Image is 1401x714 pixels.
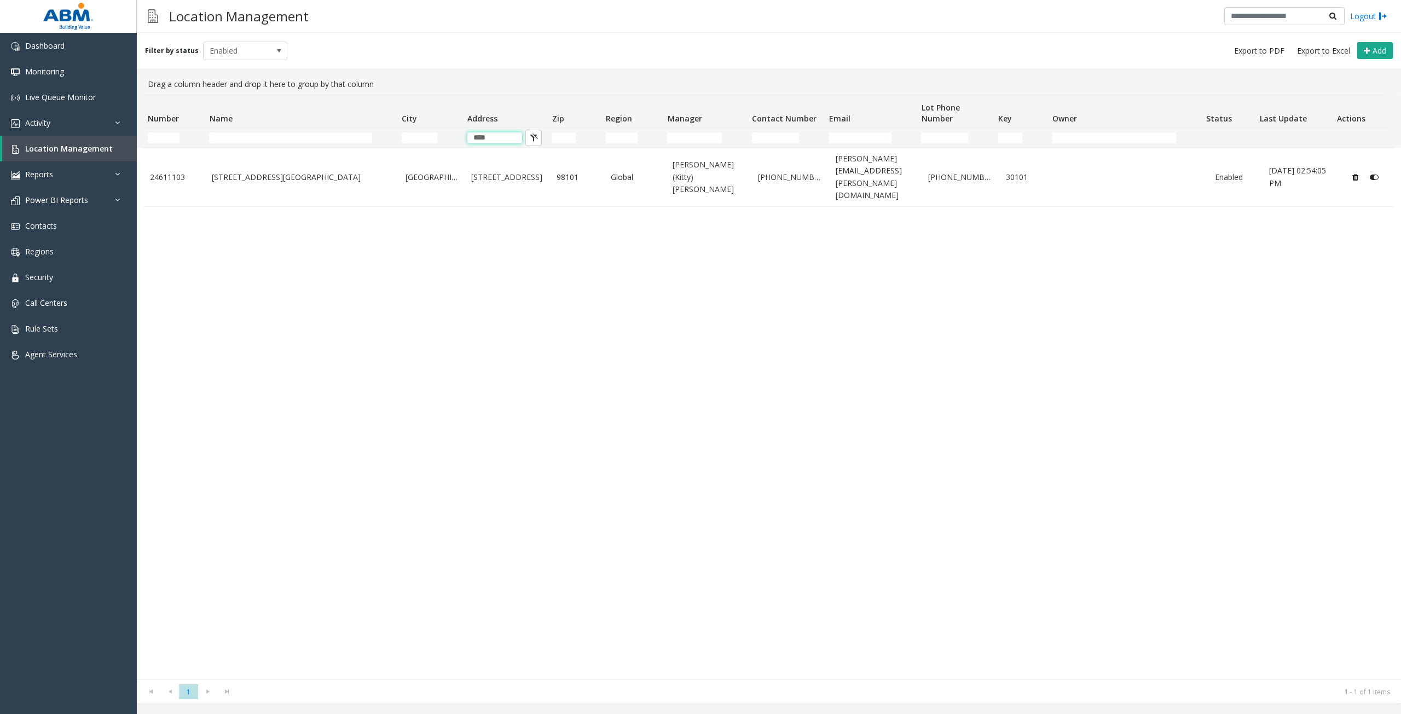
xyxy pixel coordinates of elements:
[406,171,458,183] a: [GEOGRAPHIC_DATA]
[758,171,823,183] a: [PHONE_NUMBER]
[1215,171,1256,183] a: Enabled
[25,66,64,77] span: Monitoring
[1255,128,1333,148] td: Last Update Filter
[402,113,417,124] span: City
[402,132,437,143] input: City Filter
[204,42,270,60] span: Enabled
[525,130,542,146] button: Clear
[1006,171,1047,183] a: 30101
[25,143,113,154] span: Location Management
[164,3,314,30] h3: Location Management
[2,136,137,161] a: Location Management
[11,171,20,179] img: 'icon'
[143,74,1394,95] div: Drag a column header and drop it here to group by that column
[928,171,993,183] a: [PHONE_NUMBER]
[998,132,1022,143] input: Key Filter
[25,349,77,359] span: Agent Services
[11,222,20,231] img: 'icon'
[829,113,850,124] span: Email
[11,42,20,51] img: 'icon'
[25,323,58,334] span: Rule Sets
[606,132,638,143] input: Region Filter
[148,132,180,143] input: Number Filter
[998,113,1012,124] span: Key
[1350,10,1387,22] a: Logout
[11,299,20,308] img: 'icon'
[1269,165,1326,188] span: [DATE] 02:54:05 PM
[11,68,20,77] img: 'icon'
[150,171,199,183] a: 24611103
[25,169,53,179] span: Reports
[25,92,96,102] span: Live Queue Monitor
[25,220,57,231] span: Contacts
[1201,95,1255,128] th: Status
[1052,113,1077,124] span: Owner
[829,132,891,143] input: Email Filter
[463,128,548,148] td: Address Filter
[1357,42,1393,60] button: Add
[25,246,54,257] span: Regions
[25,272,53,282] span: Security
[11,325,20,334] img: 'icon'
[1364,169,1385,186] button: Disable
[11,145,20,154] img: 'icon'
[137,95,1401,679] div: Data table
[210,113,233,124] span: Name
[552,113,564,124] span: Zip
[209,132,372,143] input: Name Filter
[11,351,20,359] img: 'icon'
[179,684,198,699] span: Page 1
[673,159,745,195] a: [PERSON_NAME] (Kitty) [PERSON_NAME]
[752,132,799,143] input: Contact Number Filter
[11,94,20,102] img: 'icon'
[25,40,65,51] span: Dashboard
[471,171,543,183] a: [STREET_ADDRESS]
[145,46,199,56] label: Filter by status
[11,274,20,282] img: 'icon'
[921,132,968,143] input: Lot Phone Number Filter
[205,128,397,148] td: Name Filter
[11,196,20,205] img: 'icon'
[668,113,702,124] span: Manager
[1052,132,1176,143] input: Owner Filter
[1297,45,1350,56] span: Export to Excel
[25,195,88,205] span: Power BI Reports
[824,128,917,148] td: Email Filter
[601,128,663,148] td: Region Filter
[1332,128,1386,148] td: Actions Filter
[606,113,632,124] span: Region
[1379,10,1387,22] img: logout
[212,171,392,183] a: [STREET_ADDRESS][GEOGRAPHIC_DATA]
[1373,45,1386,56] span: Add
[547,128,601,148] td: Zip Filter
[994,128,1047,148] td: Key Filter
[748,128,825,148] td: Contact Number Filter
[611,171,659,183] a: Global
[1332,95,1386,128] th: Actions
[25,298,67,308] span: Call Centers
[663,128,748,148] td: Manager Filter
[1260,113,1307,124] span: Last Update
[922,102,960,124] span: Lot Phone Number
[143,128,205,148] td: Number Filter
[836,153,916,202] a: [PERSON_NAME][EMAIL_ADDRESS][PERSON_NAME][DOMAIN_NAME]
[1234,45,1284,56] span: Export to PDF
[148,3,158,30] img: pageIcon
[1201,128,1255,148] td: Status Filter
[467,113,497,124] span: Address
[467,132,522,143] input: Address Filter
[1269,165,1334,189] a: [DATE] 02:54:05 PM
[552,132,576,143] input: Zip Filter
[243,687,1390,696] kendo-pager-info: 1 - 1 of 1 items
[1293,43,1354,59] button: Export to Excel
[25,118,50,128] span: Activity
[1047,128,1201,148] td: Owner Filter
[557,171,598,183] a: 98101
[1230,43,1289,59] button: Export to PDF
[1347,169,1364,186] button: Delete
[11,119,20,128] img: 'icon'
[667,132,722,143] input: Manager Filter
[11,248,20,257] img: 'icon'
[752,113,817,124] span: Contact Number
[148,113,179,124] span: Number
